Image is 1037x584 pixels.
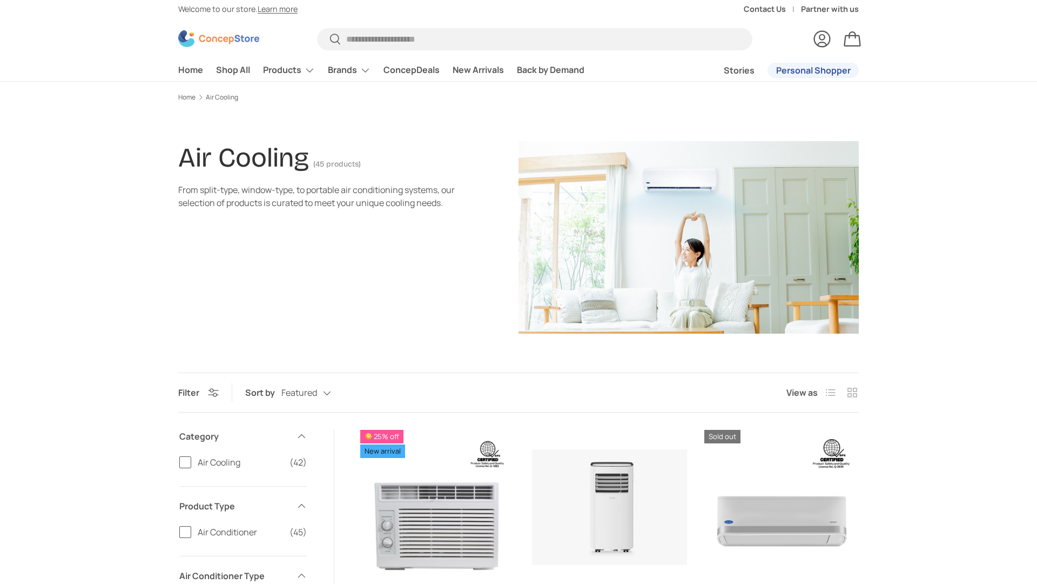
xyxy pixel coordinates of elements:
div: From split-type, window-type, to portable air conditioning systems, our selection of products is ... [178,183,458,209]
a: Brands [328,59,371,81]
span: View as [786,386,818,399]
a: New Arrivals [453,59,504,81]
span: Category [179,430,289,443]
span: (42) [289,456,307,469]
a: Contact Us [744,3,801,15]
span: Personal Shopper [776,66,851,75]
summary: Product Type [179,487,307,526]
a: Personal Shopper [767,63,859,78]
span: Air Conditioner [198,526,283,539]
a: Stories [724,60,755,81]
summary: Category [179,417,307,456]
summary: Brands [321,59,377,81]
span: (45) [289,526,307,539]
span: Sold out [704,430,740,443]
a: Air Cooling [206,94,238,101]
nav: Breadcrumbs [178,92,859,102]
img: ConcepStore [178,30,259,47]
span: Featured [281,388,317,398]
summary: Products [257,59,321,81]
img: Air Cooling | ConcepStore [518,141,859,334]
button: Featured [281,383,353,402]
a: Back by Demand [517,59,584,81]
span: Filter [178,387,199,399]
label: Sort by [245,386,281,399]
a: Shop All [216,59,250,81]
nav: Secondary [698,59,859,81]
a: Products [263,59,315,81]
span: Air Conditioner Type [179,569,289,582]
p: Welcome to our store. [178,3,298,15]
span: (45 products) [313,160,361,169]
h1: Air Cooling [178,142,309,174]
span: Air Cooling [198,456,283,469]
a: Partner with us [801,3,859,15]
span: Product Type [179,500,289,513]
button: Filter [178,387,219,399]
span: 25% off [360,430,403,443]
a: Learn more [258,4,298,14]
span: New arrival [360,444,405,458]
a: Home [178,94,196,101]
nav: Primary [178,59,584,81]
a: Home [178,59,203,81]
a: ConcepDeals [383,59,440,81]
